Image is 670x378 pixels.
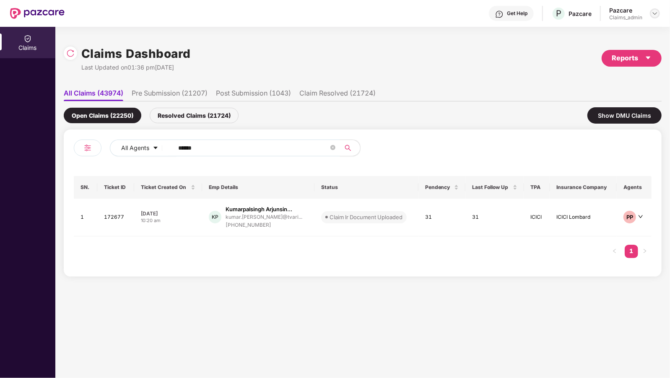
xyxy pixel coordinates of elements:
[209,211,221,223] div: KP
[550,176,617,199] th: Insurance Company
[64,89,123,101] li: All Claims (43974)
[418,199,465,236] td: 31
[465,176,524,199] th: Last Follow Up
[141,210,196,217] div: [DATE]
[609,6,642,14] div: Pazcare
[64,108,141,123] div: Open Claims (22250)
[609,14,642,21] div: Claims_admin
[141,184,190,191] span: Ticket Created On
[226,221,302,229] div: [PHONE_NUMBER]
[314,176,418,199] th: Status
[110,140,177,156] button: All Agentscaret-down
[330,213,403,221] div: Claim Ir Document Uploaded
[638,214,643,219] span: down
[74,176,97,199] th: SN.
[340,145,356,151] span: search
[418,176,465,199] th: Pendency
[330,145,335,150] span: close-circle
[216,89,291,101] li: Post Submission (1043)
[425,184,452,191] span: Pendency
[299,89,376,101] li: Claim Resolved (21724)
[617,176,652,199] th: Agents
[132,89,208,101] li: Pre Submission (21207)
[465,199,524,236] td: 31
[23,34,32,43] img: svg+xml;base64,PHN2ZyBpZD0iQ2xhaW0iIHhtbG5zPSJodHRwOi8vd3d3LnczLm9yZy8yMDAwL3N2ZyIgd2lkdGg9IjIwIi...
[507,10,527,17] div: Get Help
[587,107,662,124] div: Show DMU Claims
[625,245,638,257] a: 1
[66,49,75,57] img: svg+xml;base64,PHN2ZyBpZD0iUmVsb2FkLTMyeDMyIiB4bWxucz0iaHR0cDovL3d3dy53My5vcmcvMjAwMC9zdmciIHdpZH...
[330,144,335,152] span: close-circle
[134,176,203,199] th: Ticket Created On
[226,205,292,213] div: Kumarpalsingh Arjunsin...
[524,176,550,199] th: TPA
[150,108,239,123] div: Resolved Claims (21724)
[97,176,134,199] th: Ticket ID
[612,53,652,63] div: Reports
[645,54,652,61] span: caret-down
[556,8,561,18] span: P
[638,245,652,258] li: Next Page
[550,199,617,236] td: ICICI Lombard
[524,199,550,236] td: ICICI
[226,214,302,220] div: kumar.[PERSON_NAME]@tvari...
[652,10,658,17] img: svg+xml;base64,PHN2ZyBpZD0iRHJvcGRvd24tMzJ4MzIiIHhtbG5zPSJodHRwOi8vd3d3LnczLm9yZy8yMDAwL3N2ZyIgd2...
[642,249,647,254] span: right
[608,245,621,258] button: left
[472,184,511,191] span: Last Follow Up
[10,8,65,19] img: New Pazcare Logo
[81,63,191,72] div: Last Updated on 01:36 pm[DATE]
[569,10,592,18] div: Pazcare
[81,44,191,63] h1: Claims Dashboard
[623,211,636,223] div: PP
[83,143,93,153] img: svg+xml;base64,PHN2ZyB4bWxucz0iaHR0cDovL3d3dy53My5vcmcvMjAwMC9zdmciIHdpZHRoPSIyNCIgaGVpZ2h0PSIyNC...
[612,249,617,254] span: left
[153,145,158,152] span: caret-down
[638,245,652,258] button: right
[608,245,621,258] li: Previous Page
[141,217,196,224] div: 10:20 am
[97,199,134,236] td: 172677
[495,10,504,18] img: svg+xml;base64,PHN2ZyBpZD0iSGVscC0zMngzMiIgeG1sbnM9Imh0dHA6Ly93d3cudzMub3JnLzIwMDAvc3ZnIiB3aWR0aD...
[340,140,361,156] button: search
[74,199,97,236] td: 1
[202,176,314,199] th: Emp Details
[121,143,149,153] span: All Agents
